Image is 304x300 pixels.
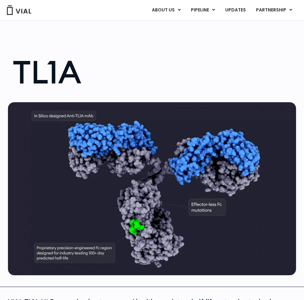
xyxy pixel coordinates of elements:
a: ABOUT USMenu Toggle [147,5,186,16]
a: PARTNERSHIPMenu Toggle [251,5,297,16]
a: UPDATES [220,5,251,16]
img: Vial Logo [6,5,32,15]
a: PIPELINEMenu Toggle [186,5,220,16]
img: TL1A antibody diagram. [8,102,296,276]
h1: TL1A [13,56,298,88]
